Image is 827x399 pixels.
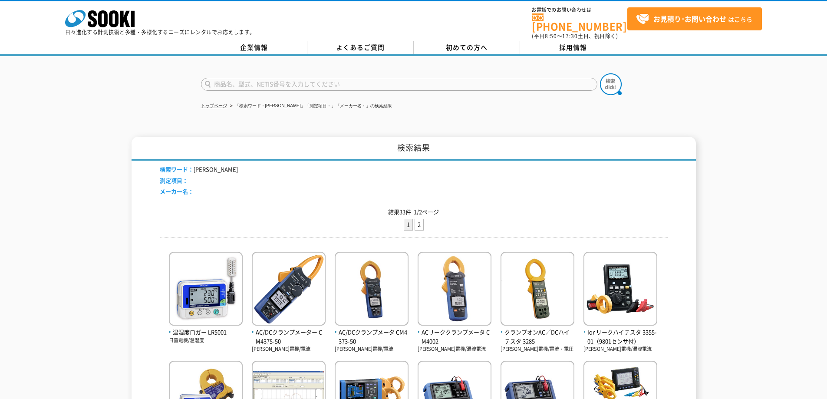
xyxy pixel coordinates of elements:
a: Ior リークハイテスタ 3355-01（9801センサ付） [583,319,657,346]
span: ACリーククランプメータ CM4002 [418,328,491,346]
span: 初めての方へ [446,43,488,52]
p: [PERSON_NAME]電機/漏洩電流 [583,346,657,353]
span: AC/DCクランプメータ CM4373-50 [335,328,409,346]
p: [PERSON_NAME]電機/漏洩電流 [418,346,491,353]
span: 検索ワード： [160,165,194,173]
a: 温湿度ロガー LR5001 [169,319,243,337]
span: クランプオンAC／DCハイテスタ 3285 [501,328,574,346]
p: 日々進化する計測技術と多種・多様化するニーズにレンタルでお応えします。 [65,30,255,35]
a: クランプオンAC／DCハイテスタ 3285 [501,319,574,346]
p: [PERSON_NAME]電機/電流 [252,346,326,353]
img: CM4375-50 [252,252,326,328]
span: 測定項目： [160,176,188,185]
span: お電話でのお問い合わせは [532,7,627,13]
a: AC/DCクランプメーター CM4375-50 [252,319,326,346]
span: 8:50 [545,32,557,40]
span: メーカー名： [160,187,194,195]
strong: お見積り･お問い合わせ [653,13,726,24]
span: AC/DCクランプメーター CM4375-50 [252,328,326,346]
a: AC/DCクランプメータ CM4373-50 [335,319,409,346]
a: 企業情報 [201,41,307,54]
img: 3285 [501,252,574,328]
li: 「検索ワード：[PERSON_NAME]」「測定項目：」「メーカー名：」の検索結果 [228,102,392,111]
a: お見積り･お問い合わせはこちら [627,7,762,30]
span: 17:30 [562,32,578,40]
a: トップページ [201,103,227,108]
img: LR5001 [169,252,243,328]
p: 日置電機/温湿度 [169,337,243,344]
a: ACリーククランプメータ CM4002 [418,319,491,346]
li: [PERSON_NAME] [160,165,238,174]
span: はこちら [636,13,752,26]
input: 商品名、型式、NETIS番号を入力してください [201,78,597,91]
li: 1 [404,219,413,231]
img: CM4373-50 [335,252,409,328]
img: CM4002 [418,252,491,328]
img: 3355-01（9801センサ付） [583,252,657,328]
a: 初めての方へ [414,41,520,54]
span: (平日 ～ 土日、祝日除く) [532,32,618,40]
span: Ior リークハイテスタ 3355-01（9801センサ付） [583,328,657,346]
span: 温湿度ロガー LR5001 [169,328,243,337]
a: [PHONE_NUMBER] [532,13,627,31]
h1: 検索結果 [132,137,696,161]
a: 採用情報 [520,41,626,54]
p: [PERSON_NAME]電機/電流・電圧 [501,346,574,353]
img: btn_search.png [600,73,622,95]
a: よくあるご質問 [307,41,414,54]
p: [PERSON_NAME]電機/電流 [335,346,409,353]
p: 結果33件 1/2ページ [160,208,668,217]
a: 2 [415,219,423,230]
